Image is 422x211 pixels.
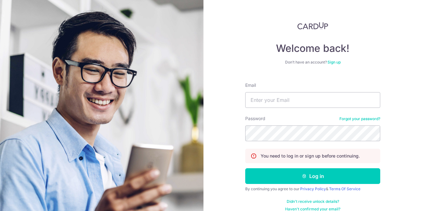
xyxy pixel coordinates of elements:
h4: Welcome back! [245,42,380,55]
a: Sign up [327,60,341,64]
label: Password [245,115,265,122]
button: Log in [245,168,380,184]
label: Email [245,82,256,88]
a: Terms Of Service [329,186,360,191]
a: Forgot your password? [339,116,380,121]
p: You need to log in or sign up before continuing. [261,153,360,159]
img: CardUp Logo [297,22,328,30]
a: Didn't receive unlock details? [287,199,339,204]
a: Privacy Policy [300,186,326,191]
div: By continuing you agree to our & [245,186,380,192]
div: Don’t have an account? [245,60,380,65]
input: Enter your Email [245,92,380,108]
